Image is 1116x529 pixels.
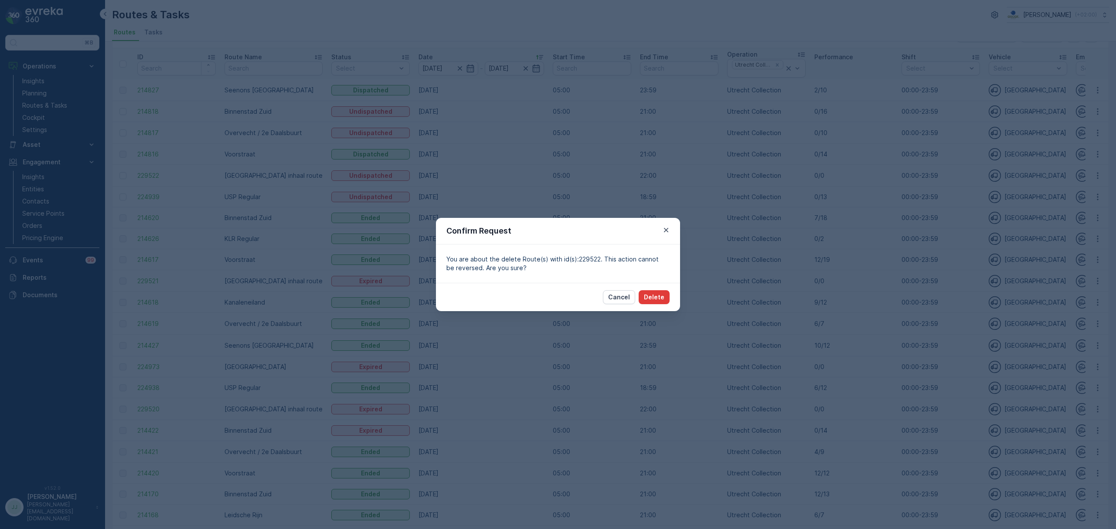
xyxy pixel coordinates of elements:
[644,293,664,302] p: Delete
[603,290,635,304] button: Cancel
[639,290,670,304] button: Delete
[608,293,630,302] p: Cancel
[446,255,670,272] p: You are about the delete Route(s) with id(s):229522. This action cannot be reversed. Are you sure?
[446,225,511,237] p: Confirm Request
